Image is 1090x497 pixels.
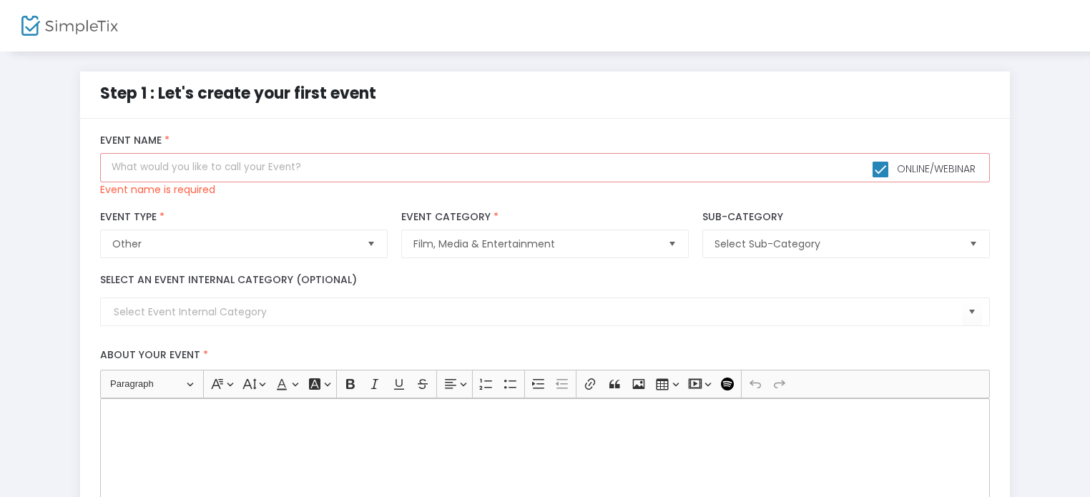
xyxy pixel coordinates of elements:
button: Paragraph [104,373,200,395]
span: Other [112,237,355,251]
span: Film, Media & Entertainment [413,237,656,251]
div: Editor toolbar [100,370,989,398]
label: About your event [94,340,997,370]
button: Select [361,230,381,257]
label: Event Category [401,211,688,224]
button: Select [662,230,682,257]
p: Event name is required [100,182,215,197]
label: Sub-Category [702,211,989,224]
input: What would you like to call your Event? [100,153,989,182]
span: Select Sub-Category [715,237,957,251]
label: Select an event internal category (optional) [100,272,357,287]
label: Event Type [100,211,387,224]
button: Select [962,297,982,327]
label: Event Name [100,134,989,147]
span: Paragraph [110,375,185,393]
span: Step 1 : Let's create your first event [100,82,376,104]
button: Select [963,230,983,257]
span: Online/Webinar [894,162,976,176]
input: Select Event Internal Category [114,305,961,320]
